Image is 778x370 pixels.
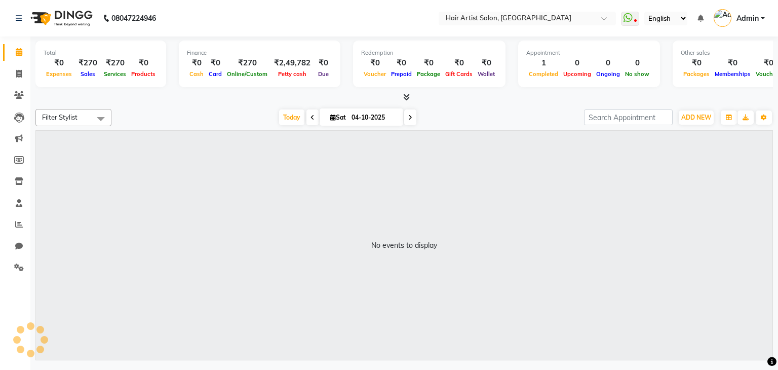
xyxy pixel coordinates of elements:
[44,49,158,57] div: Total
[101,70,129,78] span: Services
[712,70,753,78] span: Memberships
[679,110,714,125] button: ADD NEW
[584,109,673,125] input: Search Appointment
[526,70,561,78] span: Completed
[681,70,712,78] span: Packages
[526,57,561,69] div: 1
[129,57,158,69] div: ₹0
[206,70,224,78] span: Card
[78,70,98,78] span: Sales
[594,70,623,78] span: Ongoing
[475,57,497,69] div: ₹0
[224,57,270,69] div: ₹270
[561,70,594,78] span: Upcoming
[187,49,332,57] div: Finance
[712,57,753,69] div: ₹0
[623,57,652,69] div: 0
[348,110,399,125] input: 2025-10-04
[388,70,414,78] span: Prepaid
[279,109,304,125] span: Today
[187,57,206,69] div: ₹0
[714,9,731,27] img: Admin
[361,70,388,78] span: Voucher
[276,70,309,78] span: Petty cash
[111,4,156,32] b: 08047224946
[475,70,497,78] span: Wallet
[101,57,129,69] div: ₹270
[594,57,623,69] div: 0
[26,4,95,32] img: logo
[44,70,74,78] span: Expenses
[187,70,206,78] span: Cash
[361,57,388,69] div: ₹0
[44,57,74,69] div: ₹0
[315,57,332,69] div: ₹0
[206,57,224,69] div: ₹0
[328,114,348,121] span: Sat
[681,57,712,69] div: ₹0
[270,57,315,69] div: ₹2,49,782
[736,13,759,24] span: Admin
[414,70,443,78] span: Package
[316,70,331,78] span: Due
[561,57,594,69] div: 0
[443,70,475,78] span: Gift Cards
[361,49,497,57] div: Redemption
[42,113,77,121] span: Filter Stylist
[526,49,652,57] div: Appointment
[623,70,652,78] span: No show
[388,57,414,69] div: ₹0
[414,57,443,69] div: ₹0
[371,240,437,251] div: No events to display
[74,57,101,69] div: ₹270
[443,57,475,69] div: ₹0
[224,70,270,78] span: Online/Custom
[129,70,158,78] span: Products
[681,114,711,121] span: ADD NEW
